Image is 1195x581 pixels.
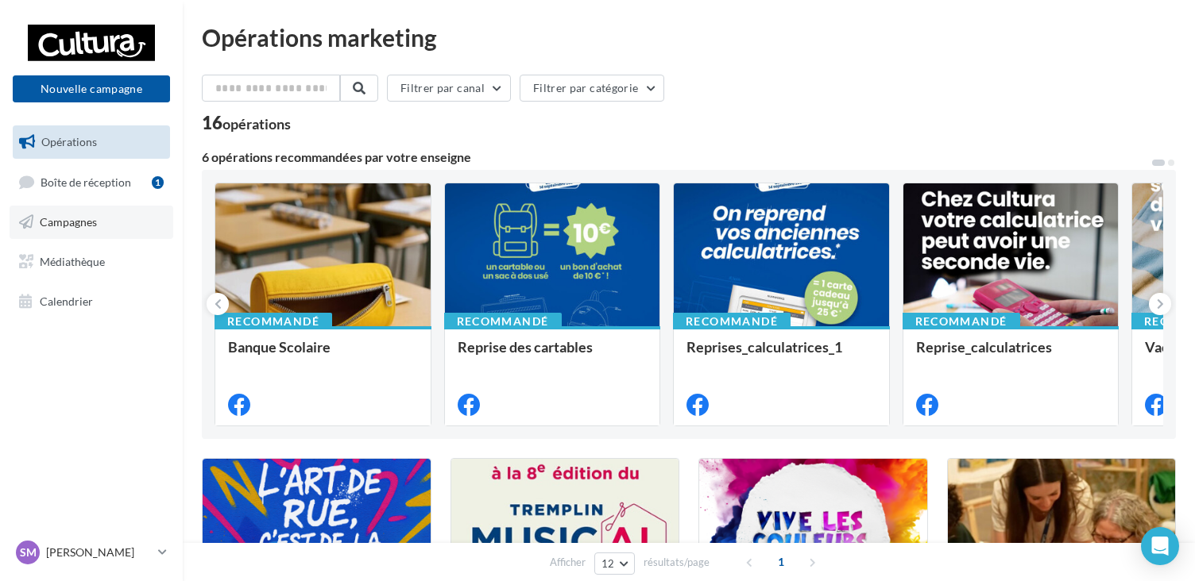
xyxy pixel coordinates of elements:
[644,555,710,570] span: résultats/page
[40,255,105,268] span: Médiathèque
[13,75,170,102] button: Nouvelle campagne
[520,75,664,102] button: Filtrer par catégorie
[215,313,332,330] div: Recommandé
[594,552,635,575] button: 12
[916,338,1052,356] span: Reprise_calculatrices
[458,338,593,356] span: Reprise des cartables
[20,544,37,560] span: SM
[40,215,97,229] span: Campagnes
[41,175,131,188] span: Boîte de réception
[550,555,586,570] span: Afficher
[1141,527,1179,565] div: Open Intercom Messenger
[10,165,173,199] a: Boîte de réception1
[686,338,842,356] span: Reprises_calculatrices_1
[444,313,562,330] div: Recommandé
[10,125,173,159] a: Opérations
[202,25,1176,49] div: Opérations marketing
[10,206,173,239] a: Campagnes
[10,285,173,318] a: Calendrier
[222,117,291,131] div: opérations
[202,151,1151,164] div: 6 opérations recommandées par votre enseigne
[228,338,331,356] span: Banque Scolaire
[10,245,173,279] a: Médiathèque
[601,557,615,570] span: 12
[202,114,291,132] div: 16
[46,544,152,560] p: [PERSON_NAME]
[40,294,93,307] span: Calendrier
[903,313,1020,330] div: Recommandé
[13,537,170,568] a: SM [PERSON_NAME]
[387,75,511,102] button: Filtrer par canal
[673,313,791,330] div: Recommandé
[152,176,164,189] div: 1
[41,135,97,148] span: Opérations
[768,549,794,575] span: 1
